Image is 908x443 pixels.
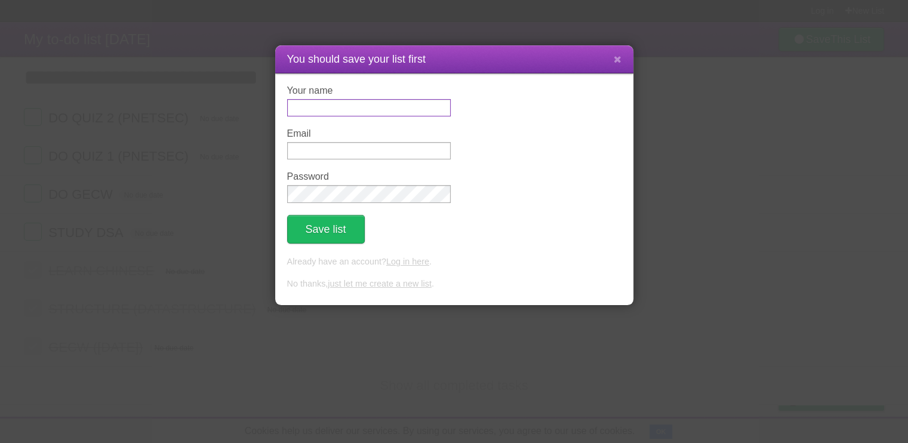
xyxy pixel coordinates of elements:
[287,171,451,182] label: Password
[287,256,621,269] p: Already have an account? .
[287,85,451,96] label: Your name
[287,278,621,291] p: No thanks, .
[386,257,429,266] a: Log in here
[287,215,365,244] button: Save list
[287,128,451,139] label: Email
[287,51,621,67] h1: You should save your list first
[328,279,432,288] a: just let me create a new list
